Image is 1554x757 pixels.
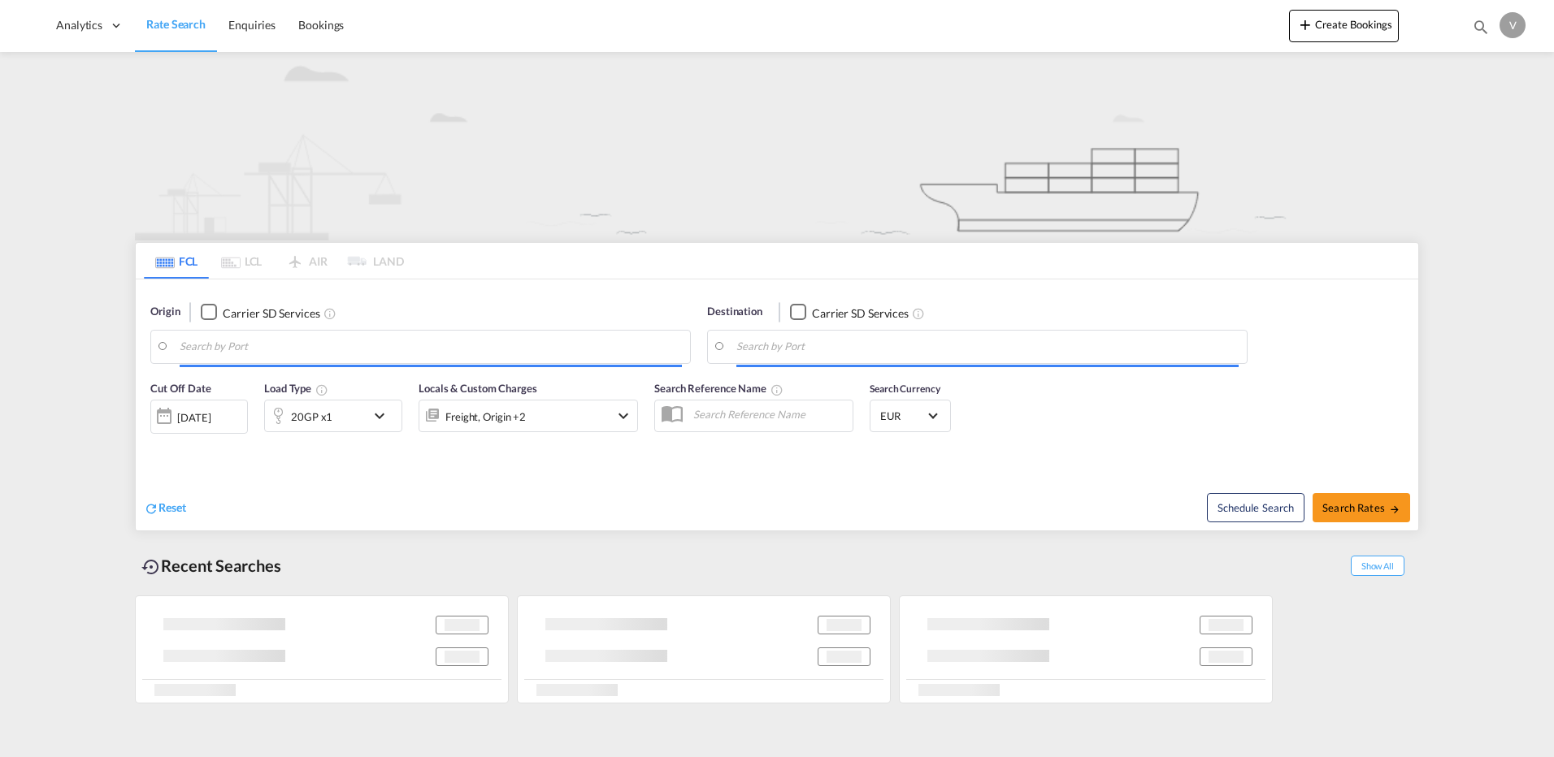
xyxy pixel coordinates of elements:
md-checkbox: Checkbox No Ink [201,304,319,321]
span: Search Reference Name [654,382,784,395]
span: EUR [880,409,926,423]
div: Recent Searches [135,547,288,584]
span: Destination [707,304,762,320]
md-tab-item: FCL [144,243,209,279]
span: Search Currency [870,383,940,395]
span: Search Rates [1322,501,1400,514]
span: Load Type [264,382,328,395]
md-datepicker: Select [150,431,163,453]
div: [DATE] [177,409,211,424]
md-pagination-wrapper: Use the left and right arrow keys to navigate between tabs [144,243,404,279]
button: Search Ratesicon-arrow-right [1313,493,1410,522]
md-icon: icon-arrow-right [1389,503,1400,514]
span: Origin [150,304,180,320]
input: Search by Port [180,335,682,359]
div: 20GP x1icon-chevron-down [264,400,402,432]
div: [DATE] [150,399,248,433]
div: Freight Origin Destination Dock Stuffing [445,404,526,427]
button: icon-plus 400-fgCreate Bookings [1289,10,1399,42]
button: Note: By default Schedule search will only considerorigin ports, destination ports and cut off da... [1207,493,1304,522]
md-icon: Select multiple loads to view rates [315,383,328,396]
div: Carrier SD Services [223,305,319,321]
md-icon: icon-magnify [1472,18,1490,36]
input: Search by Port [736,335,1239,359]
img: new-FCL.png [135,52,1419,240]
md-icon: icon-refresh [144,500,158,515]
span: Cut Off Date [150,382,211,395]
md-icon: Unchecked: Search for CY (Container Yard) services for all selected carriers.Checked : Search for... [323,306,336,319]
div: Freight Origin Destination Dock Stuffingicon-chevron-down [419,399,638,431]
md-icon: icon-chevron-down [614,405,633,425]
div: icon-refreshReset [144,500,186,517]
md-select: Select Currency: € EUREuro [879,404,942,427]
div: V [1500,12,1526,38]
div: 20GP x1 [291,404,332,427]
md-icon: Your search will be saved by the below given name [770,383,784,396]
div: Carrier SD Services [812,305,909,321]
span: Bookings [298,18,344,32]
span: Locals & Custom Charges [419,382,537,395]
span: Reset [158,500,186,514]
md-icon: icon-backup-restore [141,557,161,577]
span: Show All [1351,556,1404,576]
md-icon: icon-chevron-down [370,406,397,426]
span: Analytics [56,17,102,33]
md-icon: icon-plus 400-fg [1296,15,1315,34]
span: Rate Search [146,17,206,31]
div: icon-magnify [1472,18,1490,42]
span: Enquiries [228,18,276,32]
md-icon: Unchecked: Search for CY (Container Yard) services for all selected carriers.Checked : Search for... [912,306,925,319]
md-checkbox: Checkbox No Ink [790,304,909,321]
input: Search Reference Name [685,402,853,426]
div: Origin Checkbox No InkUnchecked: Search for CY (Container Yard) services for all selected carrier... [136,279,1418,530]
